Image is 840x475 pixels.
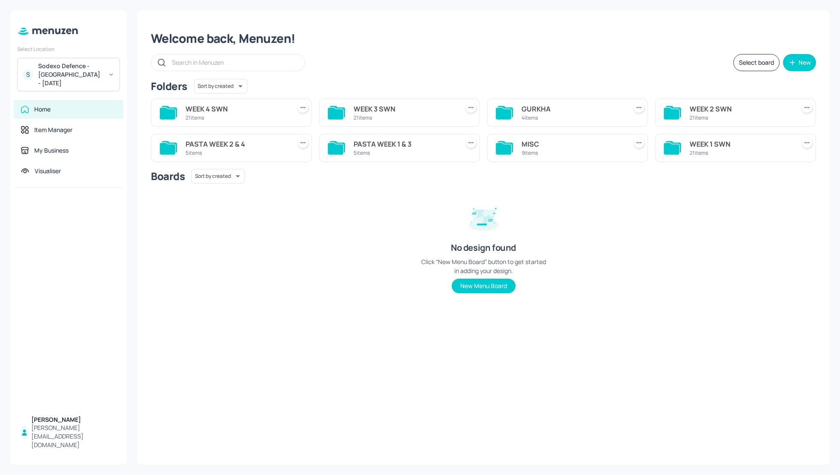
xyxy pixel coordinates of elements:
button: New Menu Board [452,279,516,293]
div: Home [34,105,51,114]
div: My Business [34,146,69,155]
input: Search in Menuzen [172,56,296,69]
div: 21 items [186,114,288,121]
div: 4 items [522,114,624,121]
div: [PERSON_NAME] [31,415,117,424]
div: WEEK 1 SWN [690,139,792,149]
div: WEEK 2 SWN [690,104,792,114]
button: Select board [733,54,780,71]
div: Visualiser [35,167,61,175]
div: Sort by created [194,78,247,95]
div: [PERSON_NAME][EMAIL_ADDRESS][DOMAIN_NAME] [31,424,117,449]
div: 21 items [690,114,792,121]
div: 21 items [690,149,792,156]
div: WEEK 4 SWN [186,104,288,114]
div: GURKHA [522,104,624,114]
img: design-empty [462,195,505,238]
div: Boards [151,169,185,183]
div: WEEK 3 SWN [354,104,456,114]
div: Welcome back, Menuzen! [151,31,816,46]
div: PASTA WEEK 2 & 4 [186,139,288,149]
div: 21 items [354,114,456,121]
div: S [23,69,33,80]
button: New [783,54,816,71]
div: No design found [451,242,516,254]
div: Sort by created [192,168,245,185]
div: Item Manager [34,126,72,134]
div: Sodexo Defence - [GEOGRAPHIC_DATA] - [DATE] [38,62,103,87]
div: 5 items [354,149,456,156]
div: Folders [151,79,187,93]
div: 5 items [186,149,288,156]
div: 9 items [522,149,624,156]
div: Click “New Menu Board” button to get started in adding your design. [419,257,548,275]
div: MISC [522,139,624,149]
div: PASTA WEEK 1 & 3 [354,139,456,149]
div: Select Location [17,45,120,53]
div: New [798,60,811,66]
